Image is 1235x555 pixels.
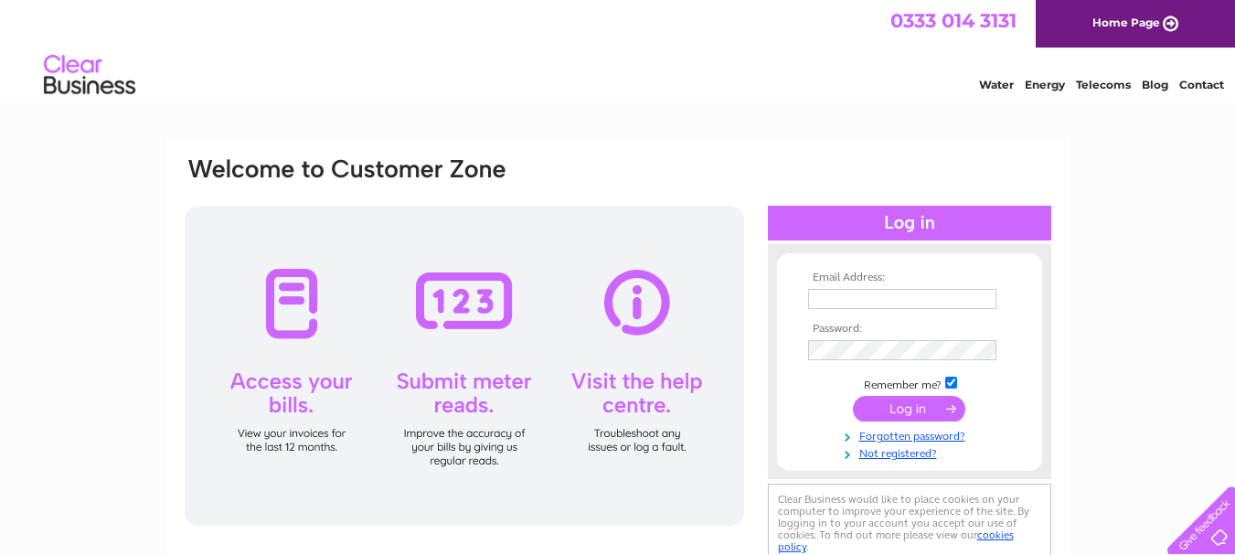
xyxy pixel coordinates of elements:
[186,10,1050,89] div: Clear Business is a trading name of Verastar Limited (registered in [GEOGRAPHIC_DATA] No. 3667643...
[778,528,1014,553] a: cookies policy
[804,323,1016,336] th: Password:
[1076,78,1131,91] a: Telecoms
[890,9,1017,32] a: 0333 014 3131
[808,426,1016,443] a: Forgotten password?
[1025,78,1065,91] a: Energy
[804,374,1016,392] td: Remember me?
[43,48,136,103] img: logo.png
[808,443,1016,461] a: Not registered?
[804,272,1016,284] th: Email Address:
[979,78,1014,91] a: Water
[1179,78,1224,91] a: Contact
[853,396,965,422] input: Submit
[1142,78,1168,91] a: Blog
